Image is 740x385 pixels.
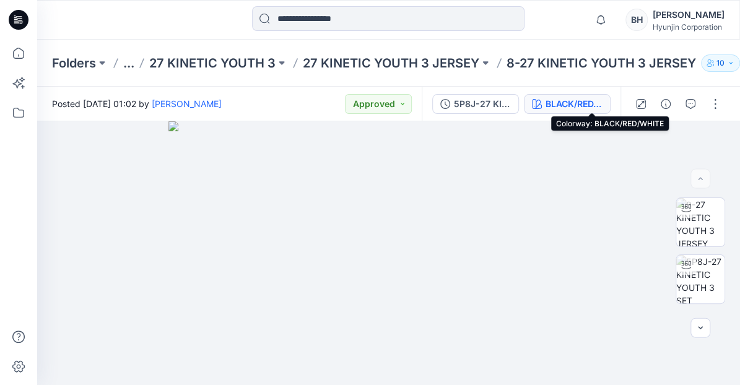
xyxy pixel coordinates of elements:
[52,54,96,72] a: Folders
[123,54,134,72] button: ...
[676,198,725,246] img: 8-27 KINETIC YOUTH 3 JERSEY
[716,56,725,70] p: 10
[52,97,222,110] span: Posted [DATE] 01:02 by
[149,54,276,72] a: 27 KINETIC YOUTH 3
[676,255,725,303] img: 5P8J-27 KINETIC YOUTH 3 SET
[507,54,696,72] p: 8-27 KINETIC YOUTH 3 JERSEY
[454,97,511,111] div: 5P8J-27 KINETIC YOUTH 3 SET
[625,9,648,31] div: BH
[653,7,725,22] div: [PERSON_NAME]
[701,54,740,72] button: 10
[656,94,676,114] button: Details
[546,97,603,111] div: BLACK/RED/WHITE
[152,98,222,109] a: [PERSON_NAME]
[524,94,611,114] button: BLACK/RED/WHITE
[653,22,725,32] div: Hyunjin Corporation
[168,121,608,385] img: eyJhbGciOiJIUzI1NiIsImtpZCI6IjAiLCJzbHQiOiJzZXMiLCJ0eXAiOiJKV1QifQ.eyJkYXRhIjp7InR5cGUiOiJzdG9yYW...
[303,54,479,72] a: 27 KINETIC YOUTH 3 JERSEY
[432,94,519,114] button: 5P8J-27 KINETIC YOUTH 3 SET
